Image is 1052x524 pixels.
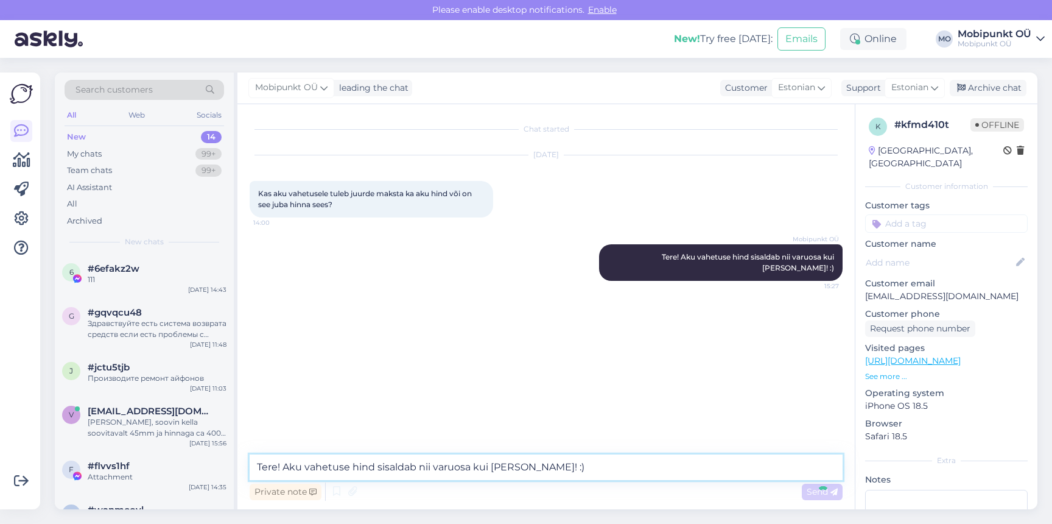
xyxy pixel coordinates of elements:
span: #6efakz2w [88,263,139,274]
div: [DATE] 15:56 [189,439,226,448]
div: 99+ [195,165,222,177]
span: Estonian [891,81,928,94]
span: g [69,311,74,320]
div: Производите ремонт айфонов [88,373,226,384]
p: Browser [865,417,1028,430]
div: # kfmd410t [894,118,970,132]
div: Mobipunkt OÜ [958,29,1031,39]
span: 14:00 [253,218,299,227]
p: [EMAIL_ADDRESS][DOMAIN_NAME] [865,290,1028,303]
span: Estonian [778,81,815,94]
div: Team chats [67,165,112,177]
div: Archive chat [950,80,1026,96]
span: New chats [125,236,164,247]
div: Support [841,82,881,94]
div: leading the chat [334,82,409,94]
span: vjatseslav.esnar@mail.ee [88,406,214,417]
span: Enable [584,4,620,15]
div: Online [840,28,906,50]
span: Offline [970,118,1024,132]
p: iPhone OS 18.5 [865,400,1028,412]
div: [DATE] 11:03 [190,384,226,393]
div: All [65,107,79,123]
span: 6 [69,267,74,277]
div: Chat started [250,124,843,135]
span: #gqvqcu48 [88,307,142,318]
div: Web [126,107,147,123]
span: #flvvs1hf [88,461,130,472]
div: AI Assistant [67,182,112,194]
p: Visited pages [865,342,1028,355]
span: Mobipunkt OÜ [255,81,318,94]
div: 14 [201,131,222,143]
span: #wanmcovl [88,505,144,515]
div: Attachment [88,472,226,483]
div: Здравствуйте есть система возврата средств если есть проблемы с товаром [88,318,226,340]
p: Customer tags [865,199,1028,212]
div: Extra [865,455,1028,466]
span: Mobipunkt OÜ [793,235,839,244]
div: [DATE] [250,149,843,160]
a: Mobipunkt OÜMobipunkt OÜ [958,29,1045,49]
input: Add a tag [865,214,1028,233]
p: Customer name [865,238,1028,250]
p: See more ... [865,371,1028,382]
img: Askly Logo [10,82,33,105]
span: #jctu5tjb [88,362,130,373]
p: Operating system [865,387,1028,400]
div: [PERSON_NAME], soovin kella soovitavalt 45mm ja hinnaga ca 400 eur, et saan kella pealt kõned vas... [88,417,226,439]
span: f [69,465,74,474]
span: Search customers [75,83,153,96]
div: Customer information [865,181,1028,192]
div: Socials [194,107,224,123]
div: 99+ [195,148,222,160]
div: My chats [67,148,102,160]
div: Request phone number [865,320,975,337]
div: Try free [DATE]: [674,32,773,46]
p: Safari 18.5 [865,430,1028,443]
div: Customer [720,82,768,94]
span: v [69,410,74,419]
div: [GEOGRAPHIC_DATA], [GEOGRAPHIC_DATA] [869,144,1003,170]
div: All [67,198,77,210]
input: Add name [866,256,1014,269]
div: [DATE] 11:48 [190,340,226,349]
div: New [67,131,86,143]
div: 111 [88,274,226,285]
div: [DATE] 14:35 [189,483,226,492]
div: MO [936,30,953,48]
div: Archived [67,215,102,227]
span: k [875,122,881,131]
p: Customer phone [865,308,1028,320]
div: [DATE] 14:43 [188,285,226,294]
div: Mobipunkt OÜ [958,39,1031,49]
span: Tere! Aku vahetuse hind sisaldab nii varuosa kui [PERSON_NAME]! :) [662,252,836,272]
span: j [69,366,73,375]
span: Kas aku vahetusele tuleb juurde maksta ka aku hind või on see juba hinna sees? [258,189,474,209]
b: New! [674,33,700,44]
p: Customer email [865,277,1028,290]
span: w [68,509,75,518]
button: Emails [777,27,826,51]
a: [URL][DOMAIN_NAME] [865,355,961,366]
p: Notes [865,473,1028,486]
span: 15:27 [793,281,839,291]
